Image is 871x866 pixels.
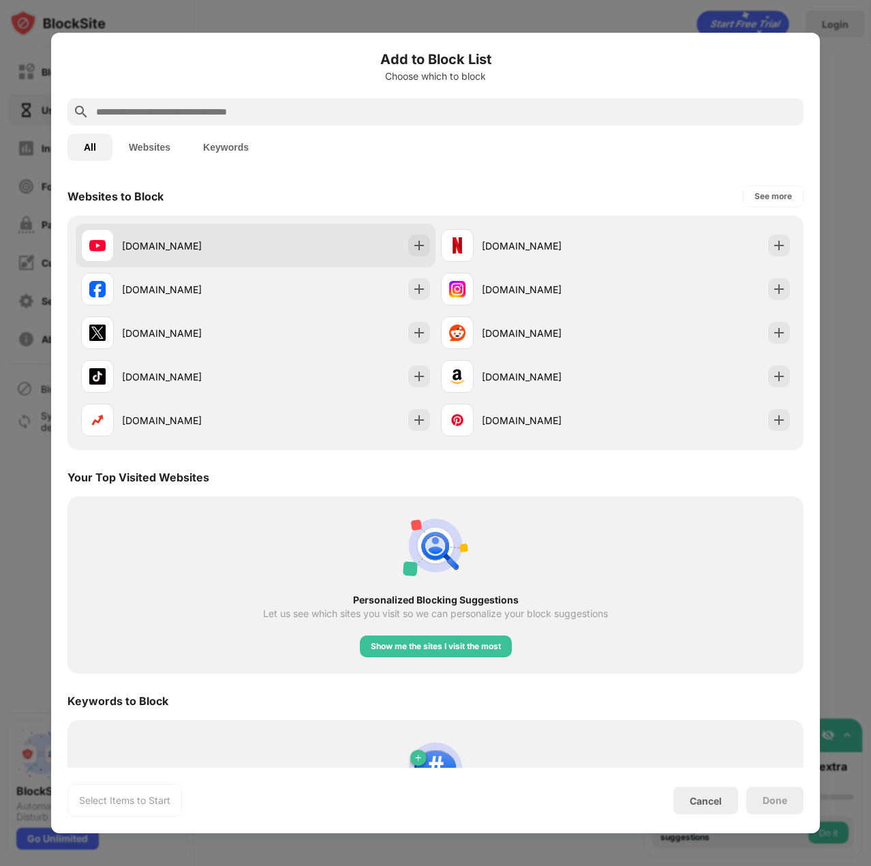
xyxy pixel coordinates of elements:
div: [DOMAIN_NAME] [122,326,256,340]
button: Websites [112,134,187,161]
div: [DOMAIN_NAME] [482,282,615,297]
img: favicons [89,281,106,297]
img: favicons [449,237,465,254]
img: block-by-keyword.svg [403,736,468,802]
img: favicons [449,325,465,341]
div: [DOMAIN_NAME] [482,413,615,428]
img: favicons [449,281,465,297]
div: Personalized Blocking Suggestions [92,595,779,606]
img: favicons [449,368,465,385]
h6: Add to Block List [67,49,804,70]
div: Keywords to Block [67,694,168,708]
button: All [67,134,112,161]
div: Done [763,795,787,806]
img: favicons [89,237,106,254]
div: Your Top Visited Websites [67,471,209,484]
img: favicons [89,412,106,428]
div: Websites to Block [67,190,164,203]
div: Let us see which sites you visit so we can personalize your block suggestions [263,608,608,619]
div: Choose which to block [67,71,804,82]
div: Show me the sites I visit the most [371,640,501,653]
button: Keywords [187,134,265,161]
div: [DOMAIN_NAME] [122,282,256,297]
img: personal-suggestions.svg [403,513,468,578]
div: Select Items to Start [79,794,170,807]
div: [DOMAIN_NAME] [122,370,256,384]
div: [DOMAIN_NAME] [482,239,615,253]
div: [DOMAIN_NAME] [482,326,615,340]
img: favicons [89,368,106,385]
div: [DOMAIN_NAME] [122,239,256,253]
img: favicons [89,325,106,341]
div: See more [754,190,792,203]
img: favicons [449,412,465,428]
div: [DOMAIN_NAME] [122,413,256,428]
img: search.svg [73,104,89,120]
div: [DOMAIN_NAME] [482,370,615,384]
div: Cancel [690,795,722,807]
